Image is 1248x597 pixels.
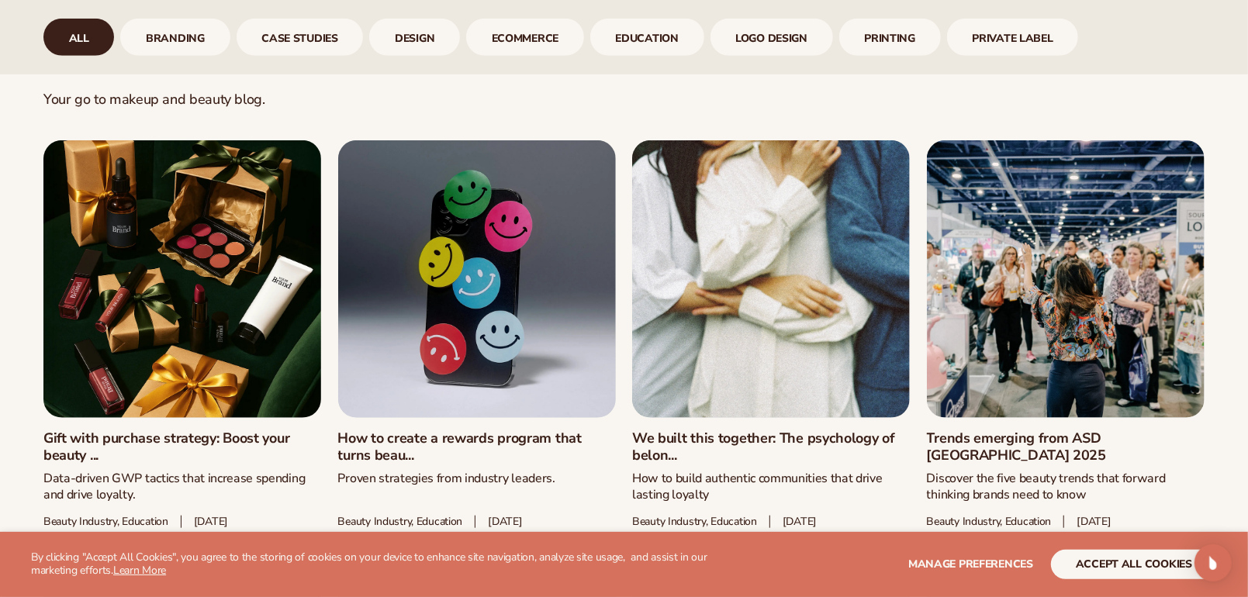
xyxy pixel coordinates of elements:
span: Manage preferences [908,557,1033,571]
a: logo design [710,19,833,56]
button: accept all cookies [1051,550,1217,579]
a: Gift with purchase strategy: Boost your beauty ... [43,430,321,464]
p: By clicking "Accept All Cookies", you agree to the storing of cookies on your device to enhance s... [31,551,708,578]
a: branding [120,19,230,56]
a: How to create a rewards program that turns beau... [338,430,616,464]
div: Open Intercom Messenger [1194,544,1232,581]
button: Manage preferences [908,550,1033,579]
span: Beauty industry, Education [338,516,463,529]
a: Trends emerging from ASD [GEOGRAPHIC_DATA] 2025 [927,430,1205,464]
div: 4 / 9 [369,19,460,56]
div: 9 / 9 [947,19,1079,56]
div: 3 / 9 [237,19,364,56]
a: Education [590,19,704,56]
a: All [43,19,114,56]
div: 2 / 9 [120,19,230,56]
a: We built this together: The psychology of belon... [632,430,910,464]
h2: All articles [43,29,1205,81]
span: Beauty industry, Education [632,516,757,529]
span: Beauty industry, Education [927,516,1052,529]
p: Your go to makeup and beauty blog. [43,91,1205,109]
a: design [369,19,460,56]
a: Private Label [947,19,1079,56]
div: 5 / 9 [466,19,584,56]
a: ecommerce [466,19,584,56]
a: Learn More [113,563,166,578]
div: 6 / 9 [590,19,704,56]
span: Beauty industry, education [43,516,168,529]
div: 7 / 9 [710,19,833,56]
a: printing [839,19,941,56]
div: 1 / 9 [43,19,114,56]
div: 8 / 9 [839,19,941,56]
a: case studies [237,19,364,56]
